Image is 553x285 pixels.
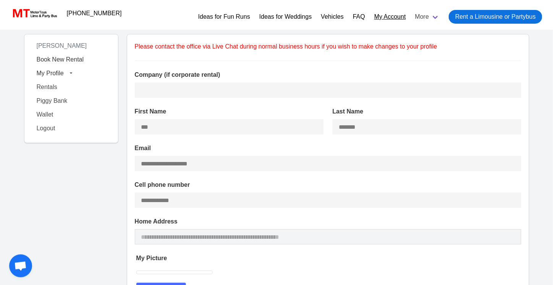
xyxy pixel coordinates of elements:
[37,70,64,76] span: My Profile
[135,70,521,79] label: Company (if corporate rental)
[32,80,110,94] a: Rentals
[62,6,126,21] a: [PHONE_NUMBER]
[455,12,536,21] span: Rent a Limousine or Partybus
[32,53,110,66] a: Book New Rental
[32,108,110,121] a: Wallet
[136,270,213,274] img: 150
[135,107,323,116] label: First Name
[135,217,521,226] label: Home Address
[11,8,58,19] img: MotorToys Logo
[321,12,344,21] a: Vehicles
[411,7,444,27] a: More
[32,66,110,80] button: My Profile
[449,10,542,24] a: Rent a Limousine or Partybus
[32,94,110,108] a: Piggy Bank
[32,121,110,135] a: Logout
[353,12,365,21] a: FAQ
[333,107,521,116] label: Last Name
[135,144,521,153] label: Email
[9,254,32,277] a: Open chat
[198,12,250,21] a: Ideas for Fun Runs
[259,12,312,21] a: Ideas for Weddings
[374,12,406,21] a: My Account
[135,42,521,51] p: Please contact the office via Live Chat during normal business hours if you wish to make changes ...
[136,254,521,263] label: My Picture
[32,39,92,52] span: [PERSON_NAME]
[135,180,521,189] label: Cell phone number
